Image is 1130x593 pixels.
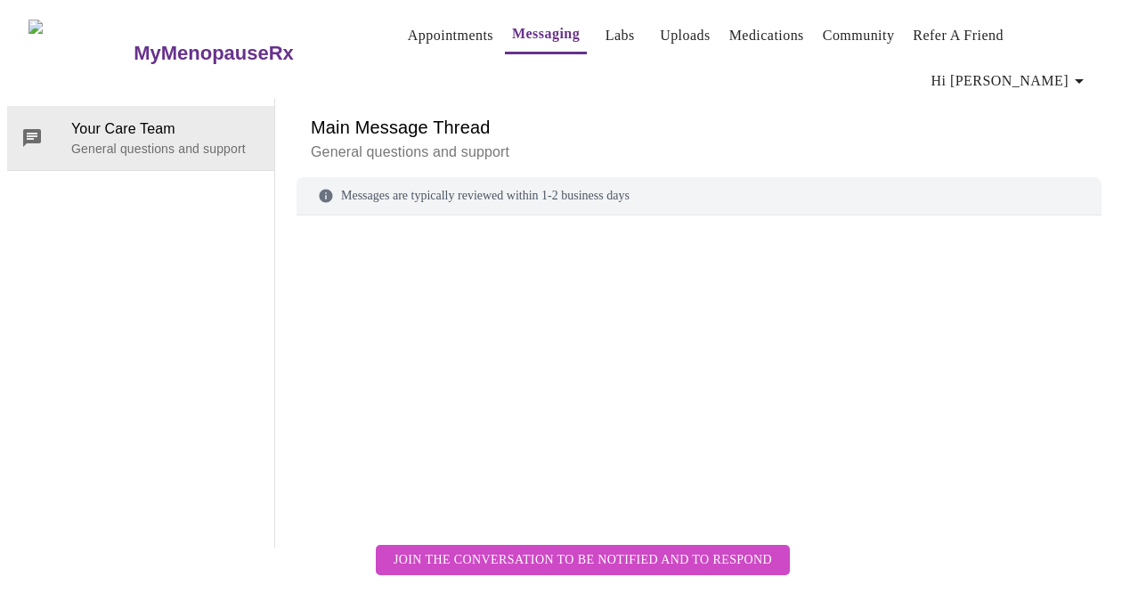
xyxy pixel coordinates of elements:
button: Refer a Friend [906,18,1011,53]
a: Community [823,23,895,48]
a: Appointments [408,23,493,48]
a: Labs [606,23,635,48]
div: Your Care TeamGeneral questions and support [7,106,274,170]
h3: MyMenopauseRx [134,42,294,65]
button: Medications [722,18,811,53]
div: Messages are typically reviewed within 1-2 business days [297,177,1102,215]
button: Uploads [653,18,718,53]
a: Refer a Friend [913,23,1004,48]
button: Labs [591,18,648,53]
a: Messaging [512,21,580,46]
button: Community [816,18,902,53]
p: General questions and support [71,140,260,158]
img: MyMenopauseRx Logo [28,20,132,86]
span: Hi [PERSON_NAME] [931,69,1090,93]
a: Medications [729,23,804,48]
p: General questions and support [311,142,1087,163]
span: Your Care Team [71,118,260,140]
a: Uploads [660,23,711,48]
button: Messaging [505,16,587,54]
h6: Main Message Thread [311,113,1087,142]
a: MyMenopauseRx [132,22,365,85]
button: Appointments [401,18,500,53]
button: Hi [PERSON_NAME] [924,63,1097,99]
